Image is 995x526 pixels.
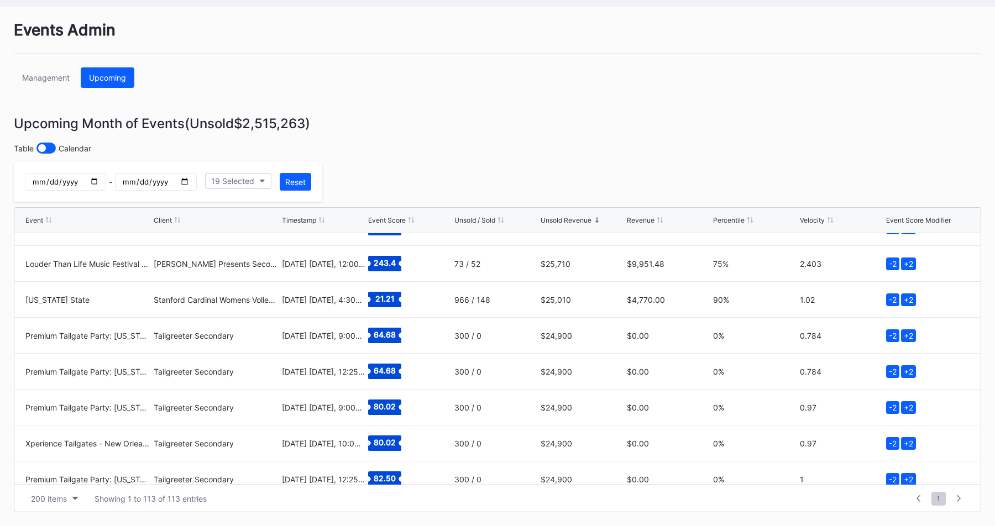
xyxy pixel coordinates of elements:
div: Tailgreeter Secondary [154,331,279,340]
div: Percentile [713,216,745,224]
div: 966 / 148 [454,295,538,304]
div: -2 [886,401,899,414]
div: $24,900 [541,331,624,340]
div: 0% [713,403,797,412]
text: 64.68 [374,366,396,375]
div: +2 [901,365,916,378]
button: Upcoming [81,67,134,88]
div: 300 / 0 [454,403,538,412]
div: $0.00 [627,367,710,376]
div: Upcoming Month of Events (Unsold $2,515,263 ) [14,115,981,131]
div: Timestamp [282,216,316,224]
div: Event [25,216,43,224]
div: $0.00 [627,439,710,448]
div: Velocity [800,216,825,224]
div: +2 [901,257,916,270]
button: 19 Selected [205,173,271,189]
div: Premium Tailgate Party: [US_STATE] City Chiefs vs. Philadelphia Eagles [25,367,151,376]
div: 19 Selected [211,176,254,186]
div: $0.00 [627,475,710,484]
div: [PERSON_NAME] Presents Secondary [154,259,279,269]
div: $25,010 [541,295,624,304]
div: +2 [901,293,916,306]
div: Premium Tailgate Party: [US_STATE] Titans vs. Los Angeles Rams [25,331,151,340]
div: -2 [886,293,899,306]
text: 80.02 [374,402,396,411]
div: [DATE] [DATE], 10:00AM [282,439,365,448]
div: 0.784 [800,367,883,376]
button: 200 items [25,491,83,506]
div: +2 [901,437,916,450]
button: Reset [280,173,311,191]
div: -2 [886,437,899,450]
div: [DATE] [DATE], 12:25PM [282,475,365,484]
div: Premium Tailgate Party: [US_STATE] City Chiefs vs. Baltimore Ravens [25,475,151,484]
div: [DATE] [DATE], 4:30PM [282,295,365,304]
text: 21.21 [375,294,394,303]
div: 90% [713,295,797,304]
div: 300 / 0 [454,439,538,448]
div: $9,951.48 [627,259,710,269]
div: Events Admin [14,20,981,54]
div: 1.02 [800,295,883,304]
div: Table Calendar [14,143,981,154]
div: $24,900 [541,403,624,412]
div: 0.784 [800,331,883,340]
div: -2 [886,473,899,486]
text: 82.50 [374,474,396,483]
div: - [25,173,197,191]
div: +2 [901,329,916,342]
div: [DATE] [DATE], 12:00PM [282,259,365,269]
div: Client [154,216,172,224]
div: 2.403 [800,259,883,269]
div: 75% [713,259,797,269]
div: 1 [800,475,883,484]
div: $24,900 [541,439,624,448]
div: 200 items [31,494,67,503]
div: Management [22,73,70,82]
text: 243.4 [374,258,396,267]
div: [DATE] [DATE], 12:25PM [282,367,365,376]
span: 1 [931,492,946,506]
div: 0% [713,439,797,448]
div: $4,770.00 [627,295,710,304]
div: 0% [713,367,797,376]
div: 0% [713,475,797,484]
div: 300 / 0 [454,331,538,340]
div: -2 [886,365,899,378]
div: $24,900 [541,367,624,376]
div: $24,900 [541,475,624,484]
div: Premium Tailgate Party: [US_STATE] Titans vs. Indianapolis Colts [25,403,151,412]
div: 0.97 [800,439,883,448]
text: 80.02 [374,438,396,447]
div: Event Score Modifier [886,216,951,224]
div: Tailgreeter Secondary [154,439,279,448]
div: Xperience Tailgates - New Orleans Saints at Seattle Seahawks [25,439,151,448]
button: Management [14,67,78,88]
text: 64.68 [374,330,396,339]
div: -2 [886,329,899,342]
div: Revenue [627,216,654,224]
div: Unsold Revenue [541,216,591,224]
div: [DATE] [DATE], 9:00AM [282,403,365,412]
div: 0.97 [800,403,883,412]
div: Reset [285,177,306,187]
div: Unsold / Sold [454,216,495,224]
div: $0.00 [627,331,710,340]
div: 300 / 0 [454,475,538,484]
div: Louder Than Life Music Festival - [DATE] [25,259,151,269]
div: 0% [713,331,797,340]
div: Stanford Cardinal Womens Volleyball Open Distribution [154,295,279,304]
div: 300 / 0 [454,367,538,376]
div: +2 [901,401,916,414]
div: $0.00 [627,403,710,412]
div: Tailgreeter Secondary [154,475,279,484]
div: 73 / 52 [454,259,538,269]
div: Event Score [368,216,406,224]
div: Showing 1 to 113 of 113 entries [95,494,207,503]
div: [DATE] [DATE], 9:00AM [282,331,365,340]
div: -2 [886,257,899,270]
div: Upcoming [89,73,126,82]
